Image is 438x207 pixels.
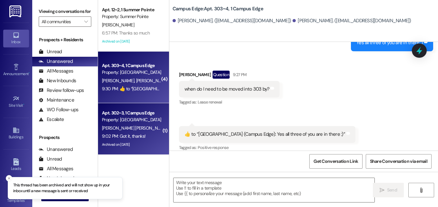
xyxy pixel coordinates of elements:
[39,116,64,123] div: Escalate
[102,125,167,131] span: [PERSON_NAME] [PERSON_NAME]
[179,97,280,107] div: Tagged as:
[23,102,24,107] span: •
[29,71,30,75] span: •
[366,154,432,169] button: Share Conversation via email
[373,183,404,197] button: Send
[184,131,345,138] div: ​👍​ to “ [GEOGRAPHIC_DATA] (Campus Edge): Yes all three of you are in there :) ”
[102,110,162,116] div: Apt. 302~3, 1 Campus Edge
[173,5,263,12] b: Campus Edge: Apt. 303~4, 1 Campus Edge
[39,97,74,103] div: Maintenance
[42,16,81,27] input: All communities
[356,39,423,46] div: Yes all three of you are in there :)
[39,165,73,172] div: All Messages
[39,146,73,153] div: Unanswered
[102,62,162,69] div: Apt. 303~4, 1 Campus Edge
[3,93,29,111] a: Site Visit •
[102,116,162,123] div: Property: [GEOGRAPHIC_DATA]
[3,125,29,142] a: Buildings
[3,30,29,47] a: Inbox
[231,71,246,78] div: 9:27 PM
[32,134,98,141] div: Prospects
[25,197,26,202] span: •
[419,188,423,193] i: 
[198,99,222,105] span: Lease renewal
[198,145,229,150] span: Positive response
[39,156,62,163] div: Unread
[102,69,162,76] div: Property: [GEOGRAPHIC_DATA]
[32,36,98,43] div: Prospects + Residents
[314,158,358,165] span: Get Conversation Link
[102,13,162,20] div: Property: Summer Pointe
[136,78,168,84] span: [PERSON_NAME]
[102,78,136,84] span: [PERSON_NAME]
[184,86,270,93] div: when do I need to be moved into 303 by?
[84,19,88,24] i: 
[179,71,280,81] div: [PERSON_NAME]
[102,22,134,28] span: [PERSON_NAME]
[39,87,84,94] div: Review follow-ups
[179,143,356,152] div: Tagged as:
[39,58,73,65] div: Unanswered
[293,17,411,24] div: [PERSON_NAME]. ([EMAIL_ADDRESS][DOMAIN_NAME])
[3,156,29,174] a: Leads
[9,5,23,17] img: ResiDesk Logo
[39,77,76,84] div: New Inbounds
[13,182,117,194] p: This thread has been archived and will not show up in your inbox until a new message is sent or r...
[370,158,427,165] span: Share Conversation via email
[387,187,397,193] span: Send
[102,30,150,36] div: 6:57 PM: Thanks so much
[213,71,230,79] div: Question
[39,6,91,16] label: Viewing conversations for
[380,188,384,193] i: 
[102,86,267,92] div: 9:30 PM: ​👍​ to “ [GEOGRAPHIC_DATA] (Campus Edge): Yes all three of you are in there :) ”
[173,17,291,24] div: [PERSON_NAME]. ([EMAIL_ADDRESS][DOMAIN_NAME])
[39,68,73,74] div: All Messages
[102,6,162,13] div: Apt. 12~2, 1 Summer Pointe
[39,48,62,55] div: Unread
[102,133,145,139] div: 9:02 PM: Got it, thanks!
[101,37,162,45] div: Archived on [DATE]
[309,154,362,169] button: Get Conversation Link
[6,175,12,182] button: Close toast
[3,188,29,206] a: Templates •
[101,141,162,149] div: Archived on [DATE]
[39,106,78,113] div: WO Follow-ups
